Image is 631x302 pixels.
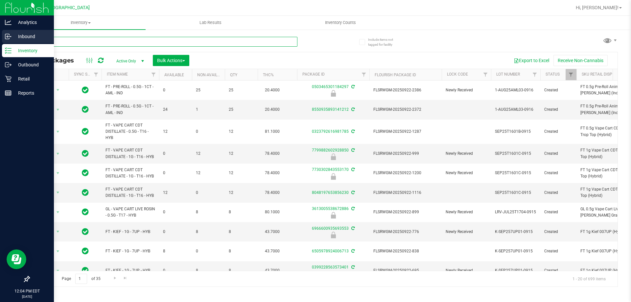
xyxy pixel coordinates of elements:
inline-svg: Analytics [5,19,12,26]
span: 0 [163,209,188,215]
span: In Sync [82,127,89,136]
span: Newly Received [446,87,487,93]
p: [DATE] [3,294,51,299]
span: In Sync [82,105,89,114]
span: Sync from Compliance System [350,190,355,195]
span: 24 [163,106,188,113]
span: Created [544,87,573,93]
span: SEP25T1601C-0915 [495,151,536,157]
span: 20.4000 [262,85,283,95]
span: Created [544,248,573,254]
span: FT - PRE-ROLL - 0.5G - 1CT - AML - IND [105,103,155,116]
span: 81.1000 [262,127,283,136]
span: 43.7000 [262,227,283,237]
p: Inventory [12,47,51,55]
span: 0 [196,190,221,196]
a: Filter [529,69,540,80]
button: Receive Non-Cannabis [553,55,608,66]
a: Package ID [302,72,325,77]
span: 0 [163,170,188,176]
span: 0 [163,151,188,157]
span: Newly Received [446,209,487,215]
span: 8 [229,267,254,274]
a: 8550935893141212 [312,107,349,112]
span: Sync from Compliance System [350,167,355,172]
input: Search Package ID, Item Name, SKU, Lot or Part Number... [29,37,297,47]
p: Retail [12,75,51,83]
span: K-SEP257UP01-0915 [495,229,536,235]
span: Created [544,106,573,113]
a: Inventory Counts [275,16,405,30]
a: 6505978924006713 [312,249,349,253]
span: [GEOGRAPHIC_DATA] [45,5,90,11]
span: All Packages [34,57,81,64]
a: Inventory [16,16,146,30]
p: 12:04 PM EDT [3,288,51,294]
span: FLSRWGM-20250922-695 [373,267,438,274]
inline-svg: Reports [5,90,12,96]
span: Created [544,128,573,135]
span: 0 [163,87,188,93]
span: 20.4000 [262,105,283,114]
a: Go to the next page [110,274,120,283]
a: 0399228563573401 [312,265,349,269]
span: 8 [229,248,254,254]
span: FT - VAPE CART CDT DISTILLATE - 0.5G - T16 - HYB [105,122,155,141]
span: select [54,149,62,158]
span: Sync from Compliance System [350,84,355,89]
inline-svg: Retail [5,76,12,82]
span: 78.4000 [262,168,283,178]
button: Export to Excel [509,55,553,66]
span: 1-AUG25AML03-0916 [495,87,536,93]
span: Bulk Actions [157,58,185,63]
span: FT - KIEF - 1G - 7UP - HYB [105,229,155,235]
span: 12 [163,190,188,196]
span: 12 [229,170,254,176]
span: 8 [196,229,221,235]
a: Available [164,73,184,77]
span: FLSRWGM-20250922-999 [373,151,438,157]
span: 1 - 20 of 699 items [567,274,611,284]
span: select [54,127,62,136]
span: 78.4000 [262,149,283,158]
span: select [54,169,62,178]
div: Newly Received [296,90,370,97]
a: Filter [566,69,576,80]
a: 7799882602928850 [312,148,349,152]
a: Lab Results [146,16,275,30]
a: Item Name [107,72,128,77]
span: 80.1000 [262,207,283,217]
a: THC% [263,73,274,77]
span: Sync from Compliance System [350,148,355,152]
span: select [54,85,62,95]
a: Status [546,72,560,77]
inline-svg: Inbound [5,33,12,40]
span: FT - VAPE CART CDT DISTILLATE - 1G - T16 - HYB [105,147,155,160]
a: 0503465301184297 [312,84,349,89]
iframe: Resource center [7,249,26,269]
span: 8 [229,229,254,235]
span: In Sync [82,207,89,217]
span: Page of 35 [56,274,106,284]
span: 0 [196,248,221,254]
a: Flourish Package ID [375,73,416,77]
span: Newly Received [446,170,487,176]
span: FT - KIEF - 1G - 7UP - HYB [105,248,155,254]
span: 43.7000 [262,246,283,256]
span: 0 [163,229,188,235]
span: 25 [229,87,254,93]
a: 6966600935693553 [312,226,349,231]
span: In Sync [82,266,89,275]
span: FT - PRE-ROLL - 0.5G - 1CT - AML - IND [105,84,155,96]
span: 8 [163,248,188,254]
span: 12 [229,190,254,196]
span: Hi, [PERSON_NAME]! [576,5,619,10]
span: 12 [229,128,254,135]
span: In Sync [82,85,89,95]
span: FLSRWGM-20250922-838 [373,248,438,254]
span: In Sync [82,227,89,236]
span: 12 [163,128,188,135]
span: Created [544,151,573,157]
span: 1 [196,106,221,113]
p: Analytics [12,18,51,26]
